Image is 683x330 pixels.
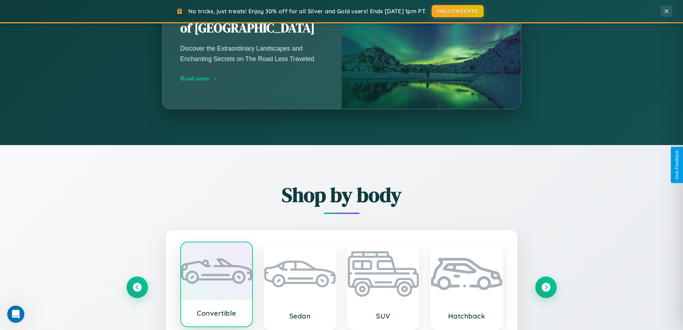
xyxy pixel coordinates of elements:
[180,43,324,64] p: Discover the Extraordinary Landscapes and Enchanting Secrets on The Road Less Traveled.
[271,312,328,320] h3: Sedan
[355,312,412,320] h3: SUV
[674,150,679,180] div: Give Feedback
[438,312,495,320] h3: Hatchback
[432,5,484,17] button: HALLOWEEN30
[188,8,426,15] span: No tricks, just treats! Enjoy 30% off for all Silver and Gold users! Ends [DATE] 1pm PT.
[180,4,324,37] h2: Unearthing the Mystique of [GEOGRAPHIC_DATA]
[180,75,324,82] div: Read more →
[188,309,245,317] h3: Convertible
[127,181,557,209] h2: Shop by body
[7,306,24,323] iframe: Intercom live chat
